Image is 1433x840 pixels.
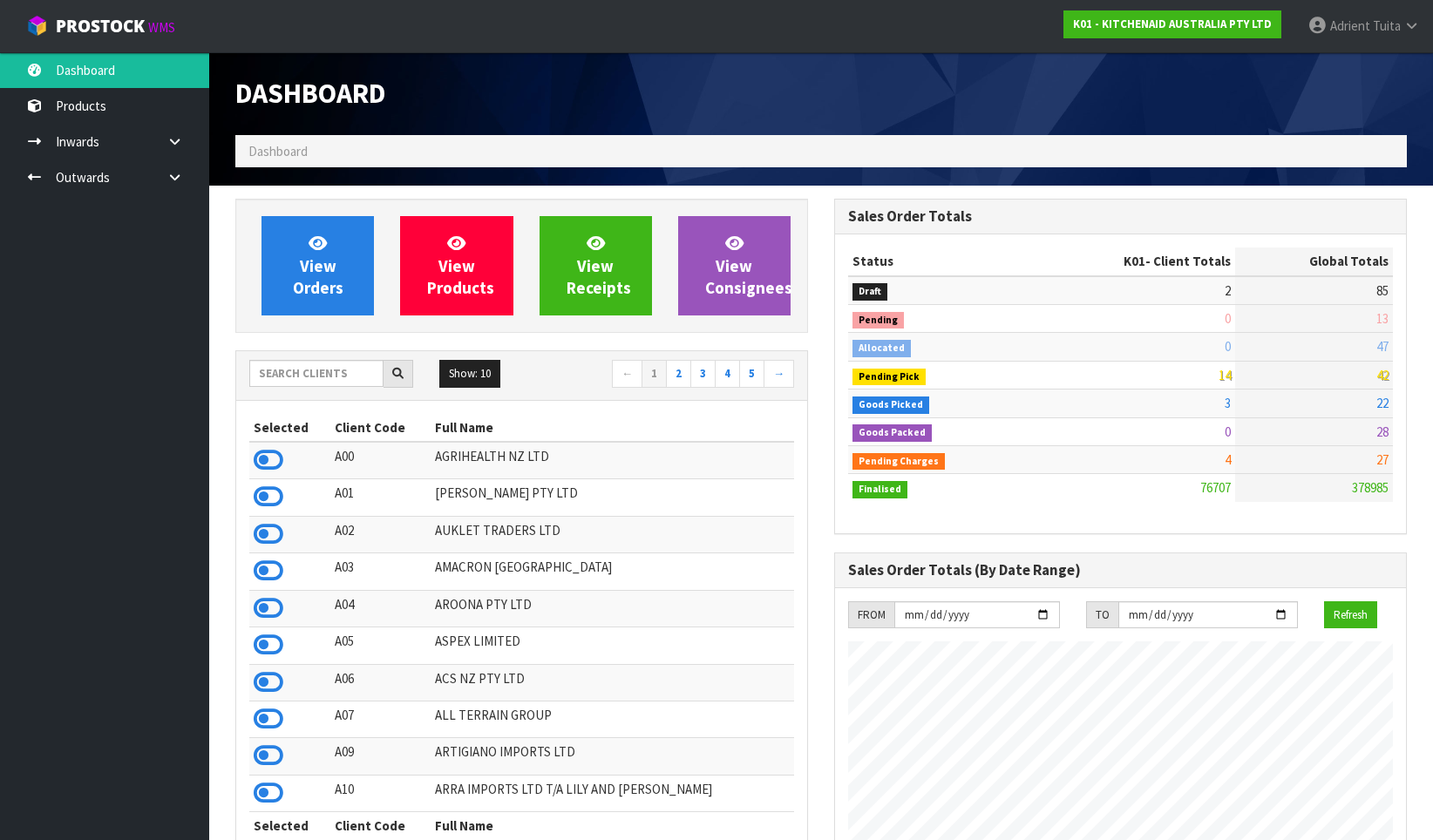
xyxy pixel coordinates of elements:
[330,627,431,664] td: A05
[764,360,794,388] a: →
[705,233,792,298] span: View Consignees
[852,453,945,471] span: Pending Charges
[852,424,932,442] span: Goods Packed
[666,360,691,388] a: 2
[431,701,794,737] td: ALL TERRAIN GROUP
[852,340,911,357] span: Allocated
[1029,247,1236,275] th: - Client Totals
[1225,451,1231,468] span: 4
[431,516,794,552] td: AUKLET TRADERS LTD
[848,208,1393,225] h3: Sales Order Totals
[400,216,513,315] a: ViewProducts
[330,553,431,590] td: A03
[330,479,431,516] td: A01
[1225,282,1231,299] span: 2
[330,442,431,479] td: A00
[431,590,794,627] td: AROONA PTY LTD
[1376,395,1389,411] span: 22
[612,360,642,388] a: ←
[330,812,431,840] th: Client Code
[534,360,794,390] nav: Page navigation
[567,233,631,298] span: View Receipts
[1225,395,1231,411] span: 3
[26,15,48,37] img: cube-alt.png
[330,590,431,627] td: A04
[1376,367,1389,383] span: 42
[56,15,145,37] span: ProStock
[678,216,791,315] a: ViewConsignees
[848,247,1029,275] th: Status
[431,812,794,840] th: Full Name
[1063,10,1281,38] a: K01 - KITCHENAID AUSTRALIA PTY LTD
[330,701,431,737] td: A07
[249,812,330,840] th: Selected
[439,360,500,388] button: Show: 10
[261,216,374,315] a: ViewOrders
[848,562,1393,579] h3: Sales Order Totals (By Date Range)
[235,76,385,111] span: Dashboard
[1376,310,1389,327] span: 13
[852,481,907,498] span: Finalised
[248,143,308,159] span: Dashboard
[249,360,384,387] input: Search clients
[852,369,926,386] span: Pending Pick
[431,627,794,664] td: ASPEX LIMITED
[1200,479,1231,496] span: 76707
[1086,601,1118,629] div: TO
[715,360,740,388] a: 4
[431,553,794,590] td: AMACRON [GEOGRAPHIC_DATA]
[852,312,904,329] span: Pending
[330,738,431,775] td: A09
[1235,247,1393,275] th: Global Totals
[852,396,929,414] span: Goods Picked
[1376,338,1389,355] span: 47
[330,414,431,442] th: Client Code
[1330,17,1370,34] span: Adrient
[330,516,431,552] td: A02
[739,360,764,388] a: 5
[1124,253,1145,269] span: K01
[1376,451,1389,468] span: 27
[1073,17,1272,31] strong: K01 - KITCHENAID AUSTRALIA PTY LTD
[1219,367,1231,383] span: 14
[848,601,894,629] div: FROM
[1225,310,1231,327] span: 0
[330,775,431,811] td: A10
[431,479,794,516] td: [PERSON_NAME] PTY LTD
[249,414,330,442] th: Selected
[1324,601,1377,629] button: Refresh
[431,738,794,775] td: ARTIGIANO IMPORTS LTD
[1225,423,1231,440] span: 0
[431,414,794,442] th: Full Name
[642,360,667,388] a: 1
[431,775,794,811] td: ARRA IMPORTS LTD T/A LILY AND [PERSON_NAME]
[148,19,175,36] small: WMS
[1352,479,1389,496] span: 378985
[540,216,652,315] a: ViewReceipts
[427,233,494,298] span: View Products
[1225,338,1231,355] span: 0
[431,664,794,701] td: ACS NZ PTY LTD
[330,664,431,701] td: A06
[293,233,343,298] span: View Orders
[690,360,716,388] a: 3
[1376,282,1389,299] span: 85
[431,442,794,479] td: AGRIHEALTH NZ LTD
[852,283,887,301] span: Draft
[1376,423,1389,440] span: 28
[1373,17,1401,34] span: Tuita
